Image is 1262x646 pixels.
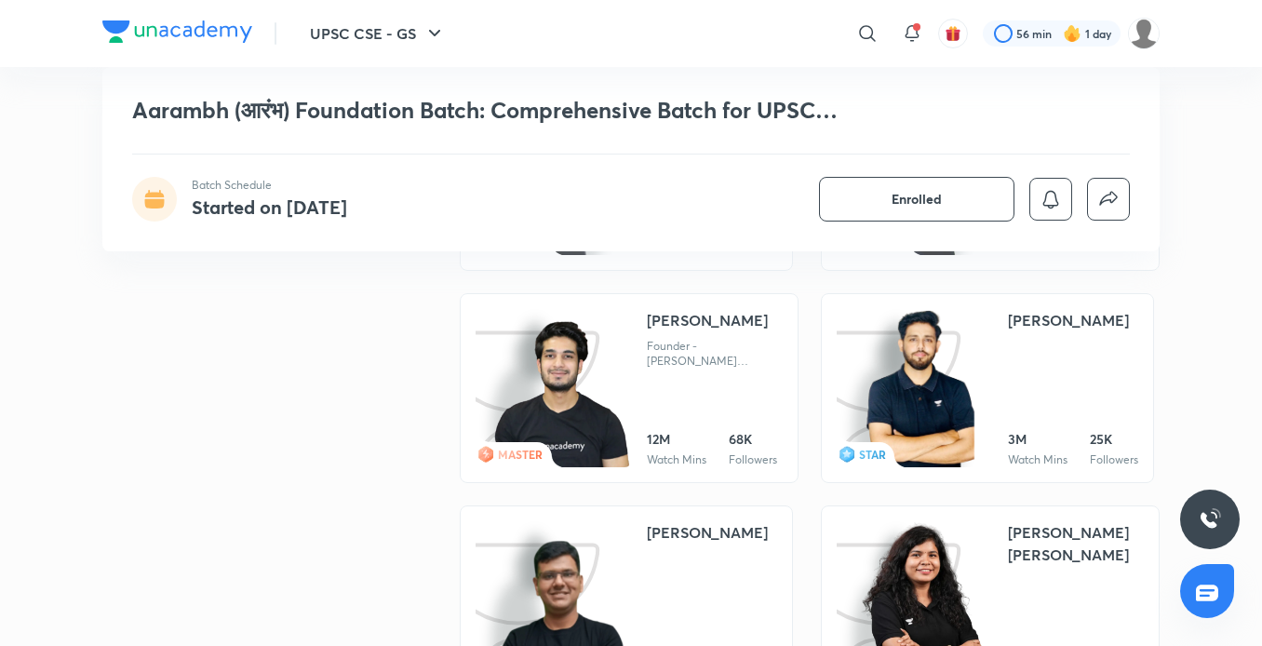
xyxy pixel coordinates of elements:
div: 12M [647,430,706,449]
img: Company Logo [102,20,252,43]
div: 25K [1090,430,1138,449]
img: icon [476,309,614,467]
a: Company Logo [102,20,252,47]
button: UPSC CSE - GS [299,15,457,52]
div: Watch Mins [647,452,706,467]
h4: Started on [DATE] [192,195,347,220]
span: STAR [859,447,886,462]
img: icon [837,309,975,467]
div: [PERSON_NAME] [PERSON_NAME] [1008,521,1144,566]
div: 68K [729,430,777,449]
img: avatar [945,25,961,42]
a: iconeducatorSTAR[PERSON_NAME]3MWatch Mins25KFollowers [821,293,1154,483]
img: streak [1063,24,1081,43]
div: 3M [1008,430,1067,449]
div: [PERSON_NAME] [1008,309,1129,331]
div: [PERSON_NAME] [647,521,768,544]
button: avatar [938,19,968,48]
div: Followers [729,452,777,467]
img: ttu [1199,508,1221,531]
div: Founder - [PERSON_NAME] Coaching I 9 years of teaching experience | Use my code "AGC10" to Unlock... [647,339,783,369]
span: MASTER [498,447,543,462]
p: Batch Schedule [192,177,347,194]
h1: Aarambh (आरंभ) Foundation Batch: Comprehensive Batch for UPSC CSE, 2026 (Bilingual) [132,97,861,124]
img: educator [490,320,631,470]
button: Enrolled [819,177,1014,222]
div: Followers [1090,452,1138,467]
div: Watch Mins [1008,452,1067,467]
img: Aryan Raj [1128,18,1160,49]
div: [PERSON_NAME] [647,309,768,331]
a: iconeducatorMASTER[PERSON_NAME]Founder - [PERSON_NAME] Coaching I 9 years of teaching experience ... [460,293,799,483]
img: educator [865,309,975,470]
span: Enrolled [892,190,942,209]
